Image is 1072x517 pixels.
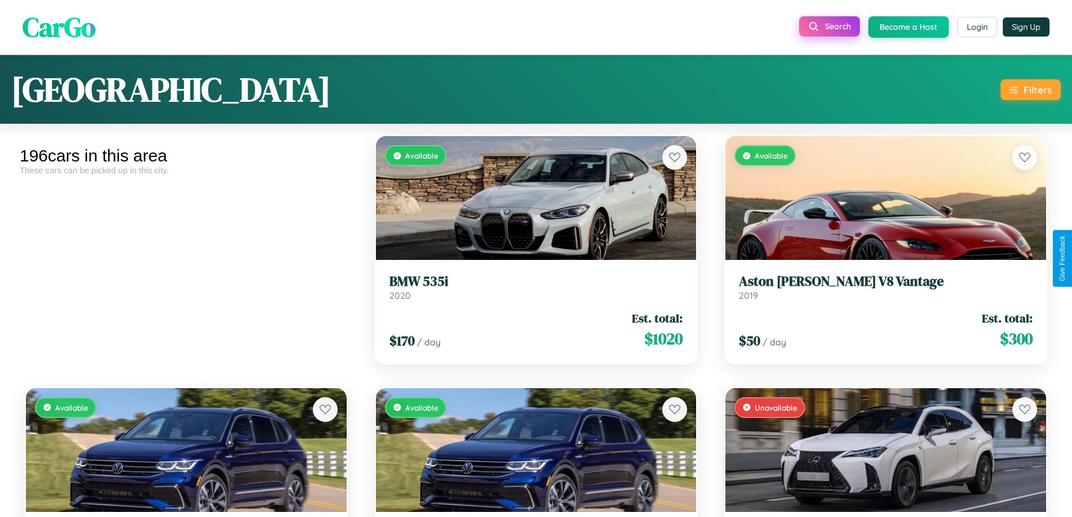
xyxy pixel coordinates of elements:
span: Est. total: [632,310,683,326]
span: $ 170 [389,331,415,350]
span: 2019 [739,290,758,301]
button: Sign Up [1003,17,1049,37]
span: Available [755,151,788,160]
span: 2020 [389,290,411,301]
span: $ 1020 [644,327,683,350]
h1: [GEOGRAPHIC_DATA] [11,66,331,113]
span: Unavailable [755,403,797,412]
a: BMW 535i2020 [389,273,683,301]
span: CarGo [23,8,96,46]
div: Give Feedback [1058,236,1066,281]
span: Available [405,403,438,412]
div: Filters [1024,84,1052,96]
span: / day [762,336,786,348]
button: Become a Host [868,16,949,38]
span: $ 50 [739,331,760,350]
button: Search [799,16,860,37]
span: Search [825,21,851,32]
a: Aston [PERSON_NAME] V8 Vantage2019 [739,273,1033,301]
h3: BMW 535i [389,273,683,290]
span: $ 300 [1000,327,1033,350]
div: 196 cars in this area [20,146,353,165]
div: These cars can be picked up in this city. [20,165,353,175]
span: Available [405,151,438,160]
span: / day [417,336,441,348]
span: Available [55,403,88,412]
span: Est. total: [982,310,1033,326]
h3: Aston [PERSON_NAME] V8 Vantage [739,273,1033,290]
button: Filters [1001,79,1061,100]
button: Login [957,17,997,37]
